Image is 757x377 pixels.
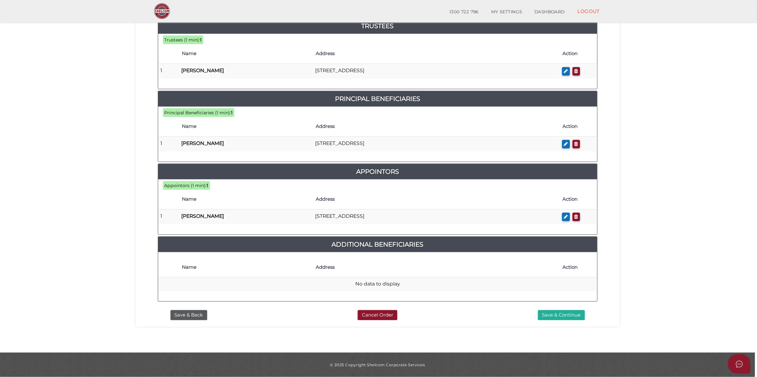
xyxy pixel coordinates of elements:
button: Save & Continue [538,310,585,321]
h4: Action [563,265,594,270]
h4: Address [316,124,556,129]
b: 1 [200,37,202,43]
button: Save & Back [171,310,207,321]
a: Appointors [158,167,597,177]
td: 1 [158,64,179,79]
td: 1 [158,137,179,152]
b: 1 [231,110,233,116]
b: 1 [207,183,208,188]
h4: Action [563,124,594,129]
td: No data to display [158,278,597,291]
span: Principal Beneficiaries (1 min): [164,110,231,116]
h4: Name [182,124,310,129]
b: [PERSON_NAME] [182,140,224,146]
h4: Address [316,265,556,270]
a: Principal Beneficiaries [158,94,597,104]
a: DASHBOARD [528,6,571,18]
h4: Address [316,51,556,56]
button: Cancel Order [358,310,397,321]
a: LOGOUT [571,5,606,18]
a: Additional Beneficiaries [158,239,597,249]
b: [PERSON_NAME] [182,213,224,219]
span: Trustees (1 min): [164,37,200,43]
h4: Name [182,51,310,56]
td: 1 [158,210,179,224]
span: Appointors (1 min): [164,183,207,188]
h4: Address [316,197,556,202]
a: Trustees [158,21,597,31]
h4: Name [182,265,310,270]
h4: Action [563,51,594,56]
a: MY SETTINGS [485,6,529,18]
h4: Name [182,197,310,202]
td: [STREET_ADDRESS] [313,137,560,152]
a: 1300 722 796 [443,6,485,18]
div: © 2025 Copyright Shelcom Corporate Services [140,362,615,368]
button: Open asap [728,354,751,374]
h4: Action [563,197,594,202]
b: [PERSON_NAME] [182,67,224,73]
td: [STREET_ADDRESS] [313,210,560,224]
td: [STREET_ADDRESS] [313,64,560,79]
